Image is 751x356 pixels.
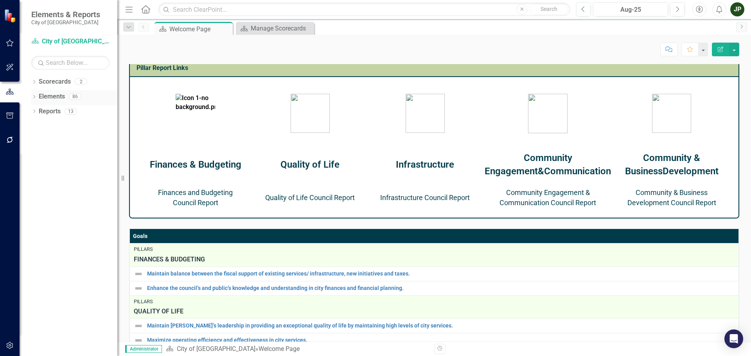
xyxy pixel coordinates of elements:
[134,269,143,279] img: Not Defined
[169,24,231,34] div: Welcome Page
[4,9,18,22] img: ClearPoint Strategy
[593,2,668,16] button: Aug-25
[39,77,71,86] a: Scorecards
[134,255,735,264] span: FINANCES & BUDGETING
[265,193,355,202] a: Quality of Life Council Report
[134,336,143,345] img: Not Defined
[69,93,81,100] div: 86
[499,188,596,207] a: Community Engagement & Communication Council Report
[724,329,743,348] div: Open Intercom Messenger
[31,37,110,46] a: City of [GEOGRAPHIC_DATA]
[176,94,215,133] img: Icon 1-no background.png
[134,298,735,305] div: Pillars
[259,345,300,352] div: Welcome Page
[544,166,611,177] strong: Communication
[31,56,110,70] input: Search Below...
[529,4,568,15] button: Search
[130,295,739,318] td: Double-Click to Edit
[75,79,87,85] div: 2
[39,107,61,116] a: Reports
[31,10,100,19] span: Elements & Reports
[177,345,255,352] a: City of [GEOGRAPHIC_DATA]
[39,92,65,101] a: Elements
[150,159,241,170] strong: Finances & Budgeting
[147,271,735,277] a: Maintain balance between the fiscal support of existing services/ infrastructure, new initiatives...
[280,159,340,170] strong: Quality of Life
[147,285,735,291] a: Enhance the council’s and public’s knowledge and understanding in city finances and financial pla...
[134,246,735,253] div: Pillars
[730,2,744,16] button: JP
[596,5,665,14] div: Aug-25
[31,19,100,25] small: City of [GEOGRAPHIC_DATA]
[251,23,312,33] div: Manage Scorecards
[130,333,739,347] td: Double-Click to Edit Right Click for Context Menu
[663,166,719,177] strong: Development
[380,193,470,202] a: Infrastructure Council Report
[147,323,735,329] a: Maintain [PERSON_NAME]’s leadership in providing an exceptional quality of life by maintaining hi...
[130,243,739,267] td: Double-Click to Edit
[541,6,557,12] span: Search
[65,108,77,114] div: 13
[137,64,735,72] h3: Pillar Report Links
[538,166,544,177] strong: &
[625,152,701,177] strong: Community & Business
[627,188,716,207] a: Community & Business Development Council Report
[147,337,735,343] a: Maximize operating efficiency and effectiveness in city services.
[130,267,739,281] td: Double-Click to Edit Right Click for Context Menu
[158,3,570,16] input: Search ClearPoint...
[158,188,233,207] a: Finances and Budgeting Council Report
[130,281,739,295] td: Double-Click to Edit Right Click for Context Menu
[396,159,454,170] strong: Infrastructure
[125,345,162,353] span: Administrator
[238,23,312,33] a: Manage Scorecards
[134,321,143,331] img: Not Defined
[130,318,739,333] td: Double-Click to Edit Right Click for Context Menu
[485,152,572,177] strong: Community Engagement
[134,307,735,316] span: QUALITY OF LIFE
[166,345,428,354] div: »
[134,284,143,293] img: Not Defined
